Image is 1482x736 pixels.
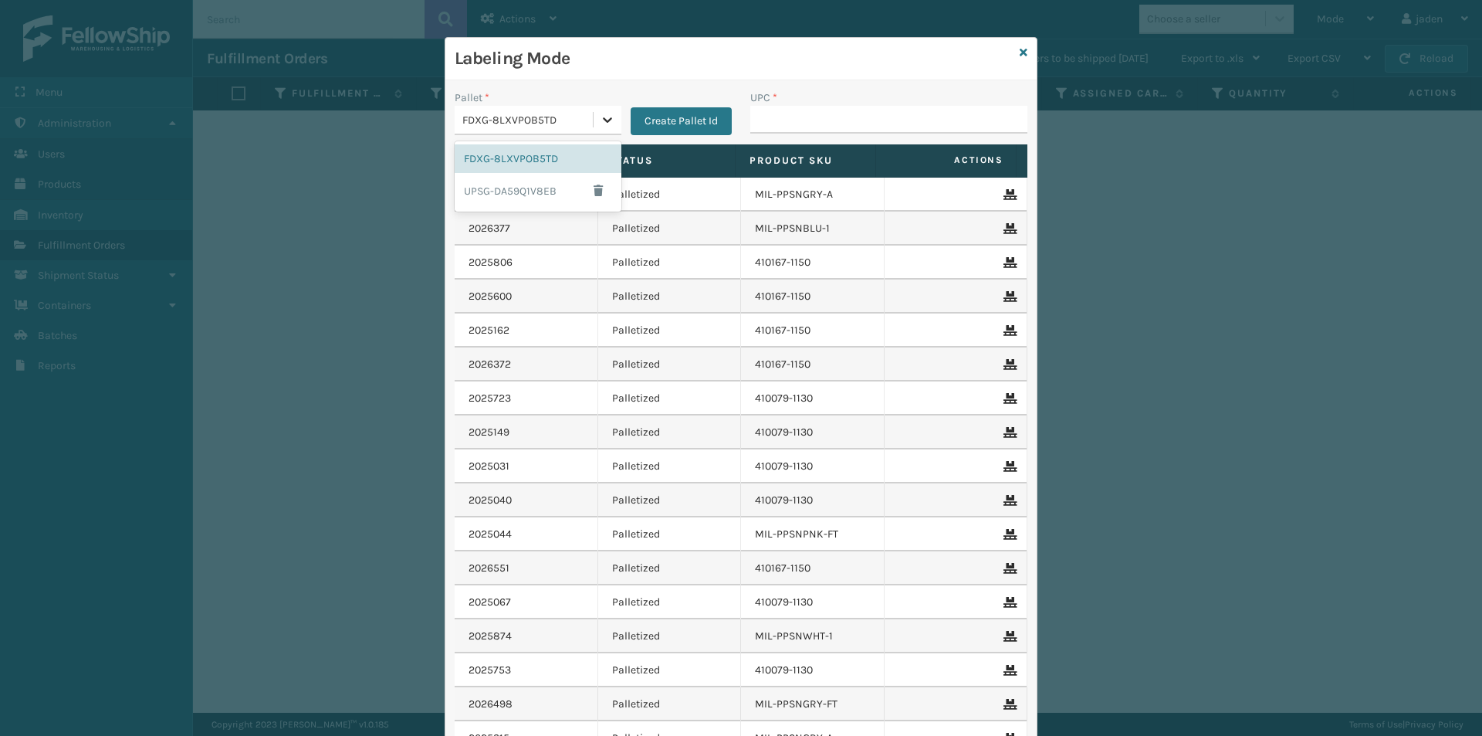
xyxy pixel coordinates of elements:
[631,107,732,135] button: Create Pallet Id
[469,595,511,610] a: 2025067
[1003,597,1013,608] i: Remove From Pallet
[741,449,885,483] td: 410079-1130
[598,483,742,517] td: Palletized
[1003,291,1013,302] i: Remove From Pallet
[598,653,742,687] td: Palletized
[1003,563,1013,574] i: Remove From Pallet
[469,425,509,440] a: 2025149
[1003,223,1013,234] i: Remove From Pallet
[469,221,510,236] a: 2026377
[598,687,742,721] td: Palletized
[741,415,885,449] td: 410079-1130
[741,382,885,415] td: 410079-1130
[469,493,512,508] a: 2025040
[598,382,742,415] td: Palletized
[741,246,885,280] td: 410167-1150
[598,551,742,585] td: Palletized
[598,178,742,212] td: Palletized
[469,697,513,712] a: 2026498
[469,629,512,644] a: 2025874
[750,90,777,106] label: UPC
[598,619,742,653] td: Palletized
[455,173,621,209] div: UPSG-DA59Q1V8EB
[598,246,742,280] td: Palletized
[741,483,885,517] td: 410079-1130
[741,653,885,687] td: 410079-1130
[1003,631,1013,642] i: Remove From Pallet
[749,154,861,168] label: Product SKU
[1003,393,1013,404] i: Remove From Pallet
[741,178,885,212] td: MIL-PPSNGRY-A
[598,280,742,314] td: Palletized
[1003,427,1013,438] i: Remove From Pallet
[1003,699,1013,710] i: Remove From Pallet
[462,112,594,128] div: FDXG-8LXVPOB5TD
[598,585,742,619] td: Palletized
[741,585,885,619] td: 410079-1130
[598,415,742,449] td: Palletized
[469,289,512,304] a: 2025600
[881,148,1013,173] span: Actions
[469,663,511,678] a: 2025753
[1003,529,1013,540] i: Remove From Pallet
[1003,495,1013,506] i: Remove From Pallet
[741,280,885,314] td: 410167-1150
[469,357,511,372] a: 2026372
[469,323,509,338] a: 2025162
[1003,665,1013,676] i: Remove From Pallet
[598,314,742,348] td: Palletized
[741,619,885,653] td: MIL-PPSNWHT-1
[1003,189,1013,200] i: Remove From Pallet
[469,391,511,406] a: 2025723
[741,348,885,382] td: 410167-1150
[1003,359,1013,370] i: Remove From Pallet
[598,449,742,483] td: Palletized
[455,90,489,106] label: Pallet
[469,561,509,576] a: 2026551
[455,47,1013,70] h3: Labeling Mode
[609,154,721,168] label: Status
[741,687,885,721] td: MIL-PPSNGRY-FT
[469,255,513,270] a: 2025806
[741,314,885,348] td: 410167-1150
[1003,325,1013,336] i: Remove From Pallet
[741,517,885,551] td: MIL-PPSNPNK-FT
[598,212,742,246] td: Palletized
[455,144,621,173] div: FDXG-8LXVPOB5TD
[1003,257,1013,268] i: Remove From Pallet
[598,517,742,551] td: Palletized
[469,527,512,542] a: 2025044
[1003,461,1013,472] i: Remove From Pallet
[469,459,509,474] a: 2025031
[741,551,885,585] td: 410167-1150
[741,212,885,246] td: MIL-PPSNBLU-1
[598,348,742,382] td: Palletized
